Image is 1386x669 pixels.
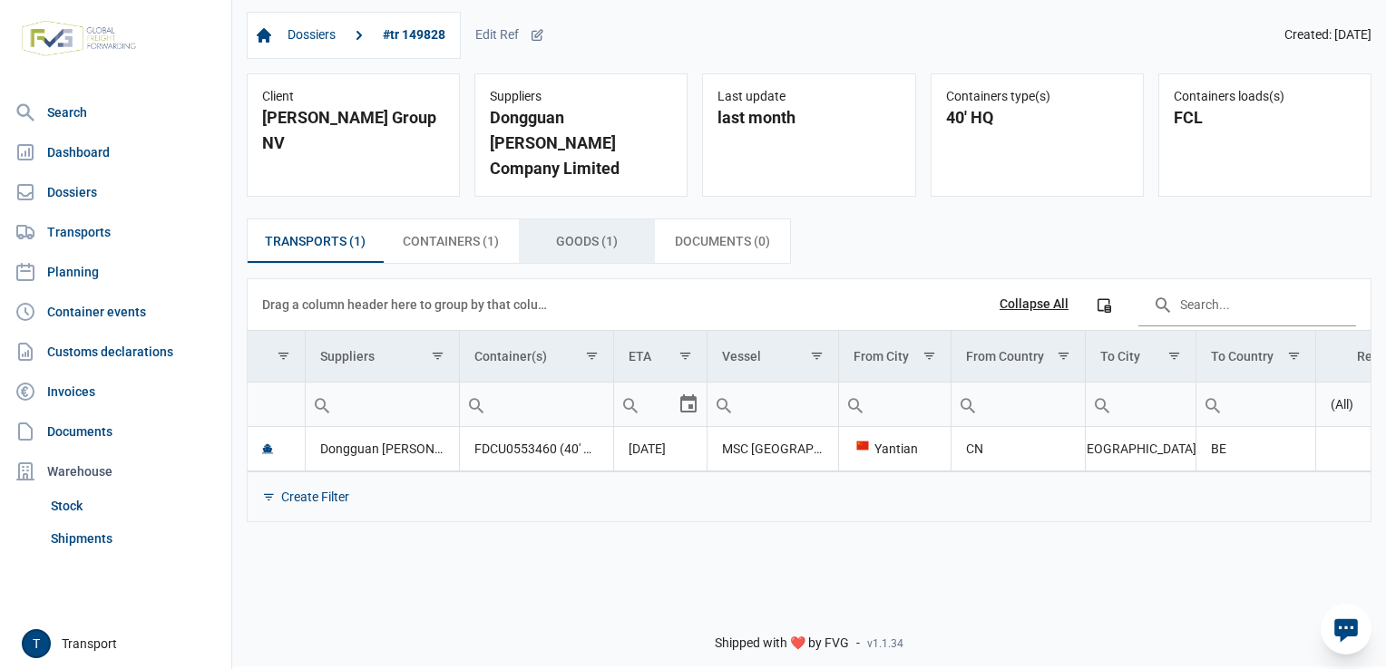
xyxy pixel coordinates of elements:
[248,331,305,383] td: Column
[1174,89,1356,105] div: Containers loads(s)
[305,382,459,426] td: Filter cell
[7,373,224,410] a: Invoices
[490,105,672,181] div: Dongguan [PERSON_NAME] Company Limited
[280,20,343,51] a: Dossiers
[1196,331,1316,383] td: Column To Country
[7,294,224,330] a: Container events
[7,334,224,370] a: Customs declarations
[281,489,349,505] div: Create Filter
[277,349,290,363] span: Show filter options for column ''
[431,349,444,363] span: Show filter options for column 'Suppliers'
[585,349,599,363] span: Show filter options for column 'Container(s)'
[320,349,375,364] div: Suppliers
[262,105,444,156] div: [PERSON_NAME] Group NV
[556,230,618,252] span: Goods (1)
[1284,27,1371,44] span: Created: [DATE]
[248,279,1371,521] div: Data grid with 1 rows and 11 columns
[614,383,647,426] div: Search box
[1167,349,1181,363] span: Show filter options for column 'To City'
[708,331,839,383] td: Column Vessel
[1196,383,1229,426] div: Search box
[1088,288,1120,321] div: Column Chooser
[856,635,860,652] span: -
[1196,427,1316,471] td: BE
[7,453,224,490] div: Warehouse
[490,89,672,105] div: Suppliers
[7,134,224,170] a: Dashboard
[715,635,849,652] span: Shipped with ❤️ by FVG
[952,383,1085,426] input: Filter cell
[1086,382,1196,426] td: Filter cell
[305,331,459,383] td: Column Suppliers
[262,89,444,105] div: Client
[475,27,544,44] div: Edit Ref
[946,89,1128,105] div: Containers type(s)
[966,349,1044,364] div: From Country
[1287,349,1301,363] span: Show filter options for column 'To Country'
[1100,349,1140,364] div: To City
[922,349,936,363] span: Show filter options for column 'From City'
[7,214,224,250] a: Transports
[7,174,224,210] a: Dossiers
[248,382,305,426] td: Filter cell
[22,629,220,658] div: Transport
[951,382,1085,426] td: Filter cell
[474,349,547,364] div: Container(s)
[1211,349,1274,364] div: To Country
[459,331,613,383] td: Column Container(s)
[7,94,224,131] a: Search
[403,230,499,252] span: Containers (1)
[262,279,1356,330] div: Data grid toolbar
[305,427,459,471] td: Dongguan Yisheng Craft Company Limited
[613,331,707,383] td: Column ETA
[717,89,900,105] div: Last update
[839,382,951,426] td: Filter cell
[262,290,553,319] div: Drag a column header here to group by that column
[1086,383,1196,426] input: Filter cell
[1196,382,1316,426] td: Filter cell
[376,20,453,51] a: #tr 149828
[248,383,305,426] input: Filter cell
[1174,105,1356,131] div: FCL
[946,105,1128,131] div: 40' HQ
[708,427,839,471] td: MSC [GEOGRAPHIC_DATA]
[839,331,951,383] td: Column From City
[678,383,699,426] div: Select
[1057,349,1070,363] span: Show filter options for column 'From Country'
[7,413,224,450] a: Documents
[15,14,143,63] img: FVG - Global freight forwarding
[1196,383,1315,426] input: Filter cell
[839,383,872,426] div: Search box
[854,349,909,364] div: From City
[675,230,770,252] span: Documents (0)
[460,383,493,426] div: Search box
[459,427,613,471] td: FDCU0553460 (40' HQ)
[839,383,950,426] input: Filter cell
[810,349,824,363] span: Show filter options for column 'Vessel'
[629,441,666,456] span: [DATE]
[265,230,366,252] span: Transports (1)
[22,629,51,658] button: T
[717,105,900,131] div: last month
[867,636,903,651] span: v1.1.34
[460,383,613,426] input: Filter cell
[951,331,1085,383] td: Column From Country
[951,427,1085,471] td: CN
[708,383,740,426] div: Search box
[44,490,224,522] a: Stock
[459,382,613,426] td: Filter cell
[613,382,707,426] td: Filter cell
[7,254,224,290] a: Planning
[722,349,761,364] div: Vessel
[306,383,338,426] div: Search box
[952,383,984,426] div: Search box
[1086,383,1118,426] div: Search box
[1086,331,1196,383] td: Column To City
[678,349,692,363] span: Show filter options for column 'ETA'
[708,383,838,426] input: Filter cell
[1100,440,1181,458] div: [GEOGRAPHIC_DATA]
[306,383,459,426] input: Filter cell
[854,440,935,458] div: Yantian
[1000,296,1069,313] div: Collapse All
